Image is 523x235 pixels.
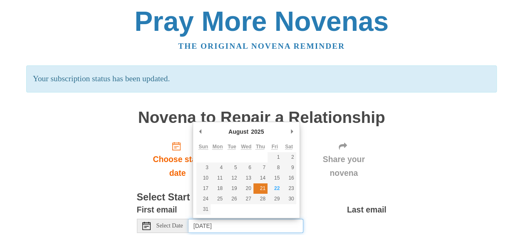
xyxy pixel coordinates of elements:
button: Previous Month [196,125,205,138]
button: 22 [268,183,282,194]
button: 10 [196,173,211,183]
button: 2 [282,152,296,162]
button: 3 [196,162,211,173]
abbr: Thursday [256,144,265,150]
div: 2025 [250,125,265,138]
button: 23 [282,183,296,194]
h3: Select Start Date [137,192,387,203]
abbr: Monday [213,144,223,150]
button: 8 [268,162,282,173]
button: 17 [196,183,211,194]
button: Next Month [288,125,296,138]
abbr: Sunday [198,144,208,150]
button: 4 [211,162,225,173]
button: 11 [211,173,225,183]
button: 15 [268,173,282,183]
button: 9 [282,162,296,173]
p: Your subscription status has been updated. [26,65,497,92]
abbr: Tuesday [228,144,236,150]
a: Pray More Novenas [134,6,389,37]
button: 16 [282,173,296,183]
a: The original novena reminder [178,42,345,50]
h1: Novena to Repair a Relationship [137,109,387,127]
button: 21 [253,183,268,194]
button: 30 [282,194,296,204]
button: 25 [211,194,225,204]
button: 29 [268,194,282,204]
input: Use the arrow keys to pick a date [188,219,303,233]
abbr: Wednesday [241,144,251,150]
button: 1 [268,152,282,162]
button: 5 [225,162,239,173]
button: 18 [211,183,225,194]
span: Share your novena [310,152,378,180]
button: 24 [196,194,211,204]
button: 26 [225,194,239,204]
button: 12 [225,173,239,183]
label: First email [137,203,177,217]
abbr: Friday [271,144,278,150]
button: 7 [253,162,268,173]
button: 27 [239,194,253,204]
button: 28 [253,194,268,204]
button: 6 [239,162,253,173]
a: Choose start date [137,135,218,184]
button: 20 [239,183,253,194]
div: August [227,125,250,138]
button: 13 [239,173,253,183]
span: Choose start date [145,152,210,180]
label: Last email [347,203,387,217]
abbr: Saturday [285,144,293,150]
span: Select Date [156,223,183,229]
button: 19 [225,183,239,194]
button: 14 [253,173,268,183]
button: 31 [196,204,211,215]
div: Click "Next" to confirm your start date first. [301,135,387,184]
